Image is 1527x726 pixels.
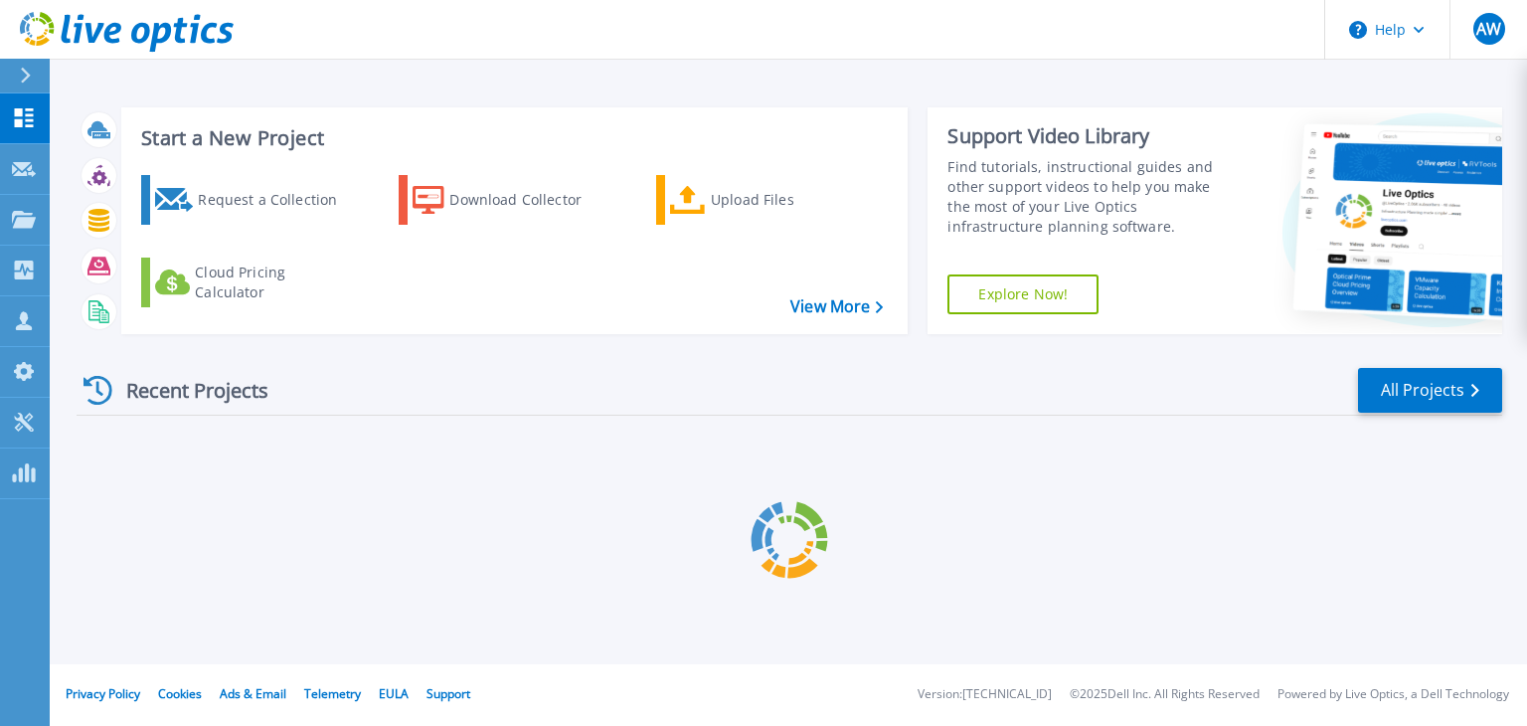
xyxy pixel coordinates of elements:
[141,175,363,225] a: Request a Collection
[66,685,140,702] a: Privacy Policy
[947,123,1236,149] div: Support Video Library
[379,685,409,702] a: EULA
[1070,688,1260,701] li: © 2025 Dell Inc. All Rights Reserved
[141,258,363,307] a: Cloud Pricing Calculator
[158,685,202,702] a: Cookies
[1358,368,1502,413] a: All Projects
[1476,21,1501,37] span: AW
[790,297,883,316] a: View More
[220,685,286,702] a: Ads & Email
[711,180,870,220] div: Upload Files
[426,685,470,702] a: Support
[947,274,1099,314] a: Explore Now!
[304,685,361,702] a: Telemetry
[947,157,1236,237] div: Find tutorials, instructional guides and other support videos to help you make the most of your L...
[399,175,620,225] a: Download Collector
[918,688,1052,701] li: Version: [TECHNICAL_ID]
[656,175,878,225] a: Upload Files
[141,127,883,149] h3: Start a New Project
[77,366,295,415] div: Recent Projects
[198,180,357,220] div: Request a Collection
[449,180,608,220] div: Download Collector
[1277,688,1509,701] li: Powered by Live Optics, a Dell Technology
[195,263,354,302] div: Cloud Pricing Calculator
